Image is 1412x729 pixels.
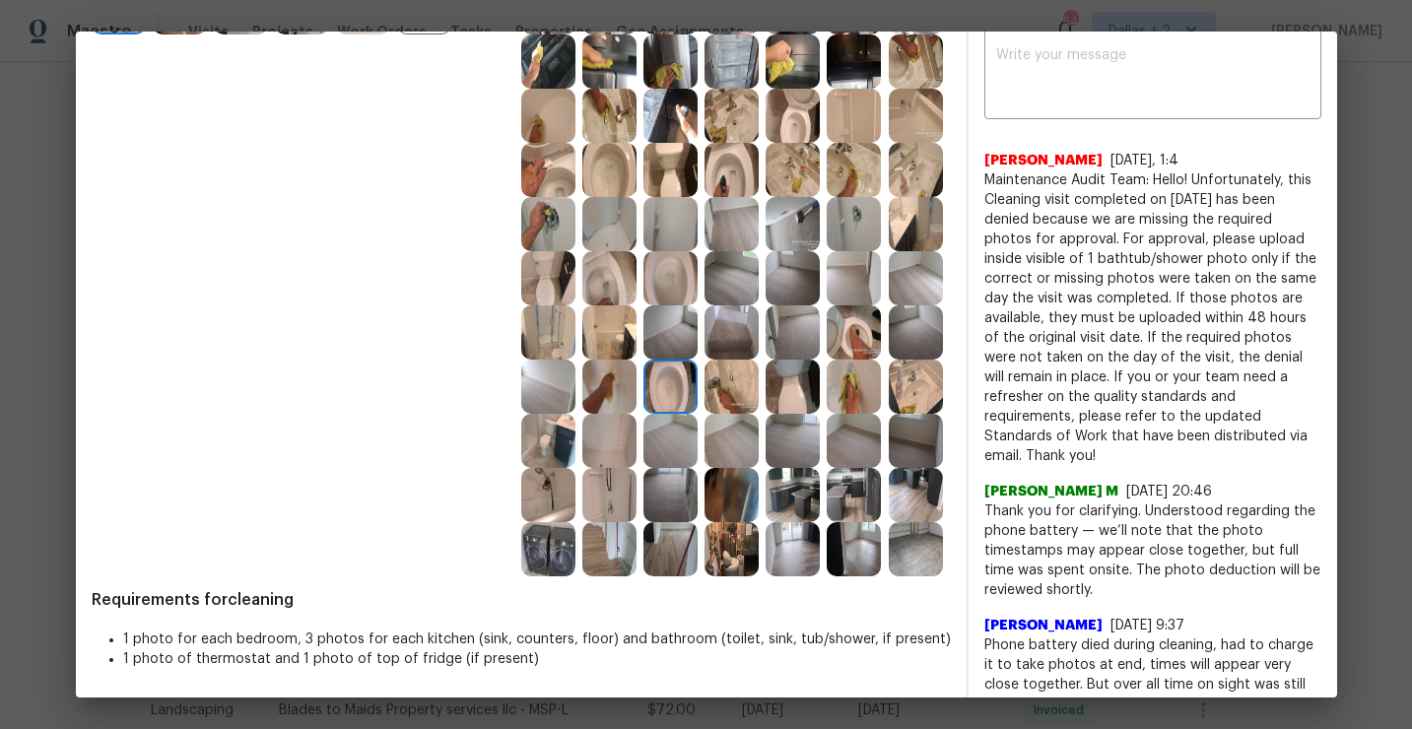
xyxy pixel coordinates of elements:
[123,630,951,649] li: 1 photo for each bedroom, 3 photos for each kitchen (sink, counters, floor) and bathroom (toilet,...
[984,151,1103,170] span: [PERSON_NAME]
[984,482,1118,501] span: [PERSON_NAME] M
[92,590,951,610] span: Requirements for cleaning
[984,616,1103,635] span: [PERSON_NAME]
[1126,485,1212,498] span: [DATE] 20:46
[123,649,951,669] li: 1 photo of thermostat and 1 photo of top of fridge (if present)
[1110,154,1178,167] span: [DATE], 1:4
[984,170,1321,466] span: Maintenance Audit Team: Hello! Unfortunately, this Cleaning visit completed on [DATE] has been de...
[984,635,1321,714] span: Phone battery died during cleaning, had to charge it to take photos at end, times will appear ver...
[1110,619,1184,632] span: [DATE] 9:37
[984,501,1321,600] span: Thank you for clarifying. Understood regarding the phone battery — we’ll note that the photo time...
